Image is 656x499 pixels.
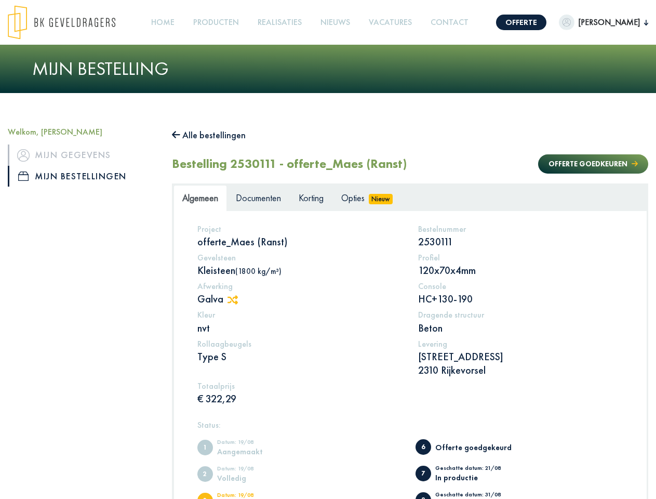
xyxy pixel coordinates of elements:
[17,149,30,162] img: icon
[18,172,29,181] img: icon
[538,154,648,174] button: Offerte goedkeuren
[426,11,473,34] a: Contact
[435,443,521,451] div: Offerte goedgekeurd
[435,474,521,481] div: In productie
[8,145,156,165] a: iconMijn gegevens
[365,11,416,34] a: Vacatures
[418,339,623,349] h5: Levering
[418,292,623,306] p: HC+130-190
[418,235,623,248] p: 2530111
[253,11,306,34] a: Realisaties
[197,264,403,277] p: Kleisteen
[217,474,303,482] div: Volledig
[173,185,647,211] ul: Tabs
[236,192,281,204] span: Documenten
[418,264,623,277] p: 120x70x4mm
[8,127,156,137] h5: Welkom, [PERSON_NAME]
[197,235,403,248] p: offerte_Maes (Ranst)
[416,439,431,455] span: Offerte goedgekeurd
[217,448,303,455] div: Aangemaakt
[559,15,648,30] button: [PERSON_NAME]
[197,321,403,335] p: nvt
[418,350,623,377] p: [STREET_ADDRESS] 2310 Rijkevorsel
[147,11,179,34] a: Home
[217,439,303,448] div: Datum: 19/08
[197,350,403,363] p: Type S
[418,224,623,234] h5: Bestelnummer
[559,15,574,30] img: dummypic.png
[217,466,303,474] div: Datum: 19/08
[197,440,213,455] span: Aangemaakt
[8,166,156,187] a: iconMijn bestellingen
[235,266,282,276] span: (1800 kg/m³)
[8,5,115,40] img: logo
[197,253,403,262] h5: Gevelsteen
[316,11,354,34] a: Nieuws
[435,465,521,474] div: Geschatte datum: 21/08
[197,310,403,320] h5: Kleur
[197,381,403,391] h5: Totaalprijs
[418,321,623,335] p: Beton
[32,58,624,80] h1: Mijn bestelling
[341,192,365,204] span: Opties
[197,224,403,234] h5: Project
[418,310,623,320] h5: Dragende structuur
[172,127,246,143] button: Alle bestellingen
[418,281,623,291] h5: Console
[189,11,243,34] a: Producten
[369,194,393,204] span: Nieuw
[197,466,213,482] span: Volledig
[197,339,403,349] h5: Rollaagbeugels
[197,392,403,405] p: € 322,29
[574,16,644,29] span: [PERSON_NAME]
[299,192,324,204] span: Korting
[197,420,623,430] h5: Status:
[197,281,403,291] h5: Afwerking
[416,466,431,481] span: In productie
[172,156,407,172] h2: Bestelling 2530111 - offerte_Maes (Ranst)
[197,292,403,306] p: Galva
[418,253,623,262] h5: Profiel
[496,15,546,30] a: Offerte
[182,192,218,204] span: Algemeen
